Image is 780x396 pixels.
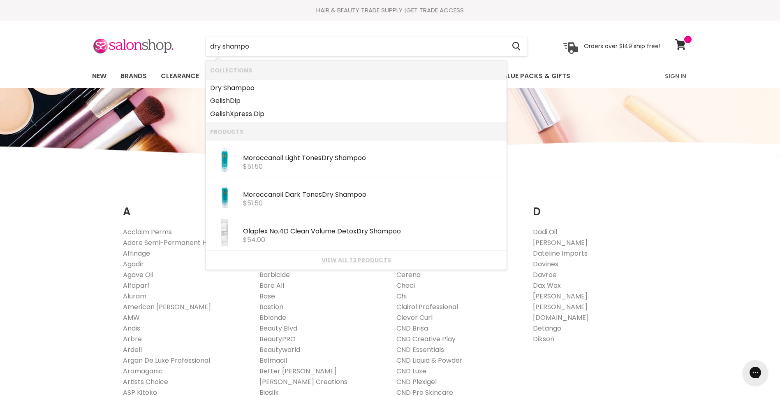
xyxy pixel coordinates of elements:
a: Acclaim Perms [123,227,172,237]
a: CND Plexigel [396,377,437,387]
a: Detango [533,324,561,333]
a: Argan De Luxe Professional [123,356,210,365]
li: Products: Olaplex No.4D Clean Volume Detox Dry Shampoo [206,214,507,251]
b: Sh [370,226,377,236]
a: Alfaparf [123,281,150,290]
form: Product [206,37,528,56]
a: Barbicide [259,270,290,280]
input: Search [206,37,506,56]
a: Agave Oil [123,270,153,280]
a: CND Liquid & Powder [396,356,463,365]
nav: Main [82,64,699,88]
a: Chi [396,291,407,301]
a: Ardell [123,345,142,354]
div: HAIR & BEAUTY TRADE SUPPLY | [82,6,699,14]
a: CND Creative Play [396,334,456,344]
iframe: Gorgias live chat messenger [739,357,772,388]
b: Sh [223,83,231,93]
a: Davines [533,259,558,269]
a: [DOMAIN_NAME] [533,313,589,322]
a: American [PERSON_NAME] [123,302,211,312]
a: AMW [123,313,140,322]
a: Dax Wax [533,281,561,290]
a: Base [259,291,275,301]
div: Olaplex No.4D Clean Volume Detox ampoo [243,228,502,236]
a: GeliXpress Dip [210,107,502,121]
a: [PERSON_NAME] Creations [259,377,347,387]
a: Bastion [259,302,283,312]
a: GeliDip [210,94,502,107]
b: sh [222,96,230,105]
li: Collections [206,61,507,79]
a: Beauty Blvd [259,324,297,333]
a: Aluram [123,291,146,301]
a: CND Luxe [396,366,426,376]
b: Dry [322,153,333,163]
a: View all 73 products [210,257,502,263]
a: Clever Curl [396,313,433,322]
img: 1_dc1f79ba-bcd0-4703-b811-ef66f10e7da8.webp [210,218,239,247]
a: Dikson [533,334,554,344]
div: Moroccanoil Dark Tones ampoo [243,191,502,200]
li: Collections: Dry Shampoo [206,79,507,95]
a: Artists Choice [123,377,168,387]
a: Davroe [533,270,557,280]
a: Andis [123,324,140,333]
img: 42076_mo_dry20shampoo20dark20tones_205ml_front_29042020.webp [210,182,239,210]
li: Products: Moroccanoil Dark Tones Dry Shampoo [206,177,507,214]
a: Better [PERSON_NAME] [259,366,337,376]
a: Clearance [155,68,205,85]
li: View All [206,251,507,269]
a: Aromaganic [123,366,163,376]
a: Arbre [123,334,142,344]
a: [PERSON_NAME] [533,238,588,247]
div: Moroccanoil Light Tones ampoo [243,154,502,163]
a: Brands [114,68,153,85]
a: Cerena [396,270,421,280]
b: Dry [210,83,222,93]
a: [PERSON_NAME] [533,302,588,312]
a: GET TRADE ACCESS [406,6,464,14]
span: $54.00 [243,235,265,245]
li: Products [206,122,507,141]
b: Dry [322,190,333,199]
p: Orders over $149 ship free! [584,42,660,50]
h2: A [123,193,248,220]
a: Dadi Oil [533,227,557,237]
img: 42077_mo_dry20shampoo20light20tones_205ml_front_25062020.webp [210,145,239,174]
a: Checi [396,281,415,290]
a: Agadir [123,259,144,269]
li: Collections: Gelish Xpress Dip [206,107,507,123]
h2: D [533,193,657,220]
b: Sh [335,190,343,199]
a: Dateline Imports [533,249,588,258]
li: Products: Moroccanoil Light Tones Dry Shampoo [206,141,507,177]
a: Sign In [660,68,691,85]
a: Bblonde [259,313,286,322]
a: CND Essentials [396,345,444,354]
a: [PERSON_NAME] [533,291,588,301]
a: Adore Semi-Permanent Hair Color [123,238,234,247]
a: New [86,68,113,85]
button: Search [506,37,528,56]
li: Collections: Gelish Dip [206,94,507,107]
a: Bare All [259,281,284,290]
a: ampoo [210,82,502,95]
a: Beautyworld [259,345,300,354]
a: Value Packs & Gifts [492,68,576,85]
a: Clairol Professional [396,302,458,312]
b: Dry [356,226,368,236]
b: sh [222,109,230,119]
span: $51.50 [243,162,263,171]
a: Belmacil [259,356,287,365]
a: BeautyPRO [259,334,296,344]
ul: Main menu [86,64,618,88]
b: Sh [335,153,343,163]
span: $51.50 [243,198,263,208]
a: Affinage [123,249,150,258]
a: CND Brisa [396,324,428,333]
